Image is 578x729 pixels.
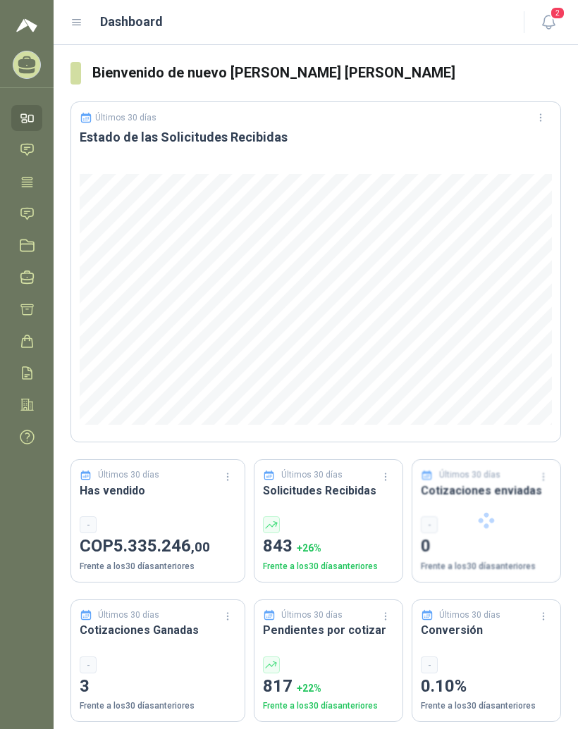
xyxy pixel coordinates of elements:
div: - [80,656,97,673]
p: 843 [263,533,394,560]
p: Frente a los 30 días anteriores [421,699,552,713]
button: 2 [536,10,561,35]
p: Últimos 30 días [281,609,343,622]
p: COP [80,533,236,560]
span: + 22 % [297,683,321,694]
p: Últimos 30 días [95,113,156,123]
p: Frente a los 30 días anteriores [263,560,394,573]
h3: Pendientes por cotizar [263,621,394,639]
h3: Conversión [421,621,552,639]
p: 817 [263,673,394,700]
h3: Estado de las Solicitudes Recibidas [80,129,552,146]
p: Frente a los 30 días anteriores [263,699,394,713]
p: 3 [80,673,236,700]
h3: Cotizaciones Ganadas [80,621,236,639]
p: Últimos 30 días [98,468,159,482]
img: Logo peakr [16,17,37,34]
h3: Solicitudes Recibidas [263,482,394,499]
div: - [80,516,97,533]
h3: Has vendido [80,482,236,499]
p: Últimos 30 días [98,609,159,622]
p: Últimos 30 días [439,609,500,622]
p: Frente a los 30 días anteriores [80,699,236,713]
span: ,00 [191,539,210,555]
h3: Bienvenido de nuevo [PERSON_NAME] [PERSON_NAME] [92,62,561,84]
span: 5.335.246 [113,536,210,556]
p: Frente a los 30 días anteriores [80,560,236,573]
span: 2 [550,6,565,20]
p: Últimos 30 días [281,468,343,482]
div: - [421,656,438,673]
p: 0.10% [421,673,552,700]
span: + 26 % [297,542,321,554]
h1: Dashboard [100,12,163,32]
